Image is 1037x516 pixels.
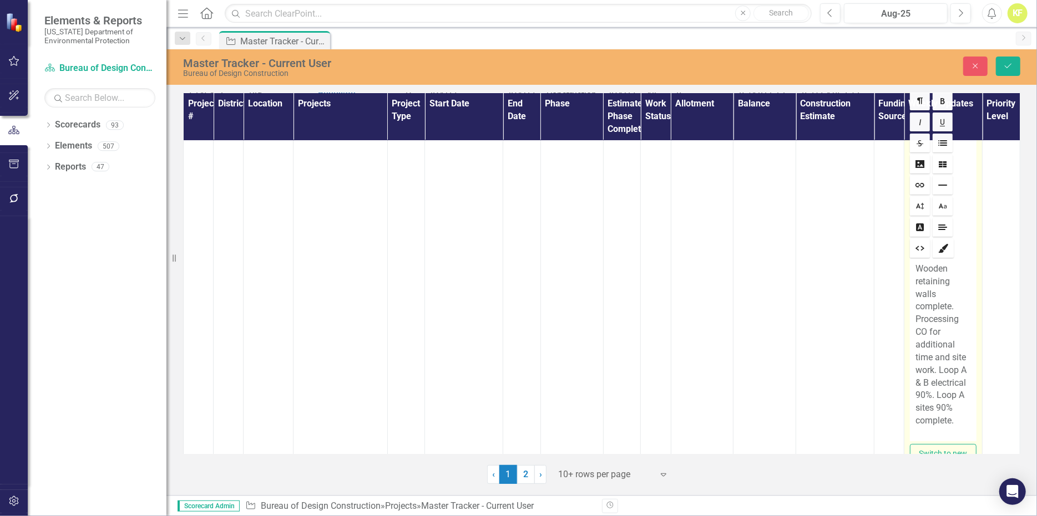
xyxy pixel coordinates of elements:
[910,113,930,131] a: Italic
[1008,3,1028,23] button: KF
[106,120,124,130] div: 93
[55,161,86,173] a: Reports
[44,14,155,27] span: Elements & Reports
[539,469,542,479] span: ›
[92,162,109,172] div: 47
[933,134,953,152] a: Lists
[933,239,954,258] a: CSS Editor
[55,140,92,152] a: Elements
[910,134,930,152] a: Strikethrough
[261,500,381,511] a: Bureau of Design Construction
[225,4,812,23] input: Search ClearPoint...
[6,13,25,32] img: ClearPoint Strategy
[245,500,594,513] div: » »
[999,478,1026,505] div: Open Intercom Messenger
[44,27,155,45] small: [US_STATE] Department of Environmental Protection
[44,62,155,75] a: Bureau of Design Construction
[910,197,930,216] a: Size
[499,465,517,484] span: 1
[915,263,971,427] p: Wooden retaining walls complete. Processing CO for additional time and site work. Loop A & B elec...
[492,469,495,479] span: ‹
[910,155,930,173] a: Image
[910,444,977,475] button: Switch to new editor (beta)
[98,141,119,151] div: 507
[770,8,793,17] span: Search
[178,500,240,512] span: Scorecard Admin
[421,500,534,511] div: Master Tracker - Current User
[44,88,155,108] input: Search Below...
[910,218,930,237] a: Text Color
[848,7,944,21] div: Aug-25
[910,239,930,258] a: HTML
[933,91,953,110] a: Bold
[910,176,930,195] a: Link
[385,500,417,511] a: Projects
[517,465,535,484] a: 2
[910,91,930,110] a: Format
[240,34,327,48] div: Master Tracker - Current User
[933,197,953,216] a: Font
[933,113,953,131] a: Underline
[844,3,948,23] button: Aug-25
[933,176,953,195] a: Line
[55,119,100,131] a: Scorecards
[933,155,953,173] a: Table
[183,69,652,78] div: Bureau of Design Construction
[933,218,953,237] a: Align
[753,6,809,21] button: Search
[183,57,652,69] div: Master Tracker - Current User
